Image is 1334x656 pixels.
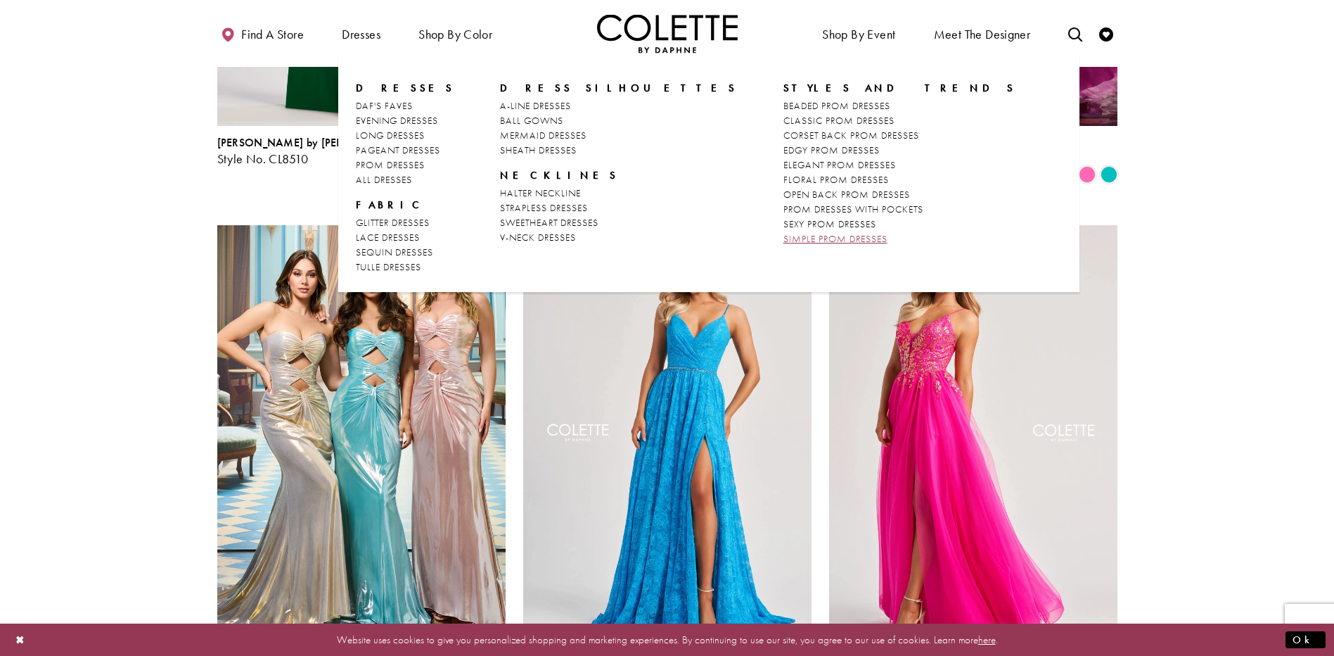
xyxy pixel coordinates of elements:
a: HALTER NECKLINE [500,186,737,201]
a: here [978,632,996,646]
a: SEXY PROM DRESSES [783,217,1016,232]
span: Meet the designer [934,27,1031,42]
a: MERMAID DRESSES [500,128,737,143]
span: BEADED PROM DRESSES [783,99,890,112]
span: OPEN BACK PROM DRESSES [783,188,910,201]
a: OPEN BACK PROM DRESSES [783,187,1016,202]
span: Dresses [356,81,454,95]
div: Colette by Daphne Style No. CL8510 [217,137,408,166]
span: Shop by color [415,14,496,53]
button: Close Dialog [8,627,32,652]
span: ALL DRESSES [356,173,412,186]
span: STYLES AND TRENDS [783,81,1016,95]
a: BALL GOWNS [500,113,737,128]
p: Website uses cookies to give you personalized shopping and marketing experiences. By continuing t... [101,630,1233,649]
a: TULLE DRESSES [356,260,454,275]
span: Shop By Event [819,14,899,53]
a: EDGY PROM DRESSES [783,143,1016,158]
a: A-LINE DRESSES [500,99,737,113]
a: Find a store [217,14,307,53]
span: PROM DRESSES WITH POCKETS [783,203,923,215]
a: GLITTER DRESSES [356,215,454,230]
span: TULLE DRESSES [356,260,421,273]
a: DAF'S FAVES [356,99,454,113]
span: FABRIC [356,198,454,212]
span: CORSET BACK PROM DRESSES [783,129,919,141]
span: NECKLINES [500,168,737,182]
a: BEADED PROM DRESSES [783,99,1016,113]
span: A-LINE DRESSES [500,99,571,112]
a: CORSET BACK PROM DRESSES [783,128,1016,143]
span: V-NECK DRESSES [500,231,576,244]
img: Colette by Daphne [597,14,738,53]
span: PAGEANT DRESSES [356,144,440,156]
a: Visit Colette by Daphne Style No. CL8030 Page [829,225,1117,645]
span: HALTER NECKLINE [500,187,581,199]
a: SHEATH DRESSES [500,143,737,158]
span: Dresses [342,27,380,42]
span: EVENING DRESSES [356,114,438,127]
span: Shop by color [418,27,492,42]
a: EVENING DRESSES [356,113,454,128]
span: SWEETHEART DRESSES [500,216,598,229]
span: Dresses [338,14,384,53]
a: Visit Home Page [597,14,738,53]
a: ELEGANT PROM DRESSES [783,158,1016,172]
span: Style No. CL8510 [217,151,309,167]
i: Jade [1101,166,1117,183]
a: FLORAL PROM DRESSES [783,172,1016,187]
span: Shop By Event [822,27,895,42]
span: DRESS SILHOUETTES [500,81,737,95]
a: SWEETHEART DRESSES [500,215,737,230]
a: STRAPLESS DRESSES [500,201,737,215]
a: V-NECK DRESSES [500,230,737,245]
span: GLITTER DRESSES [356,216,430,229]
a: SIMPLE PROM DRESSES [783,232,1016,246]
span: FABRIC [356,198,426,212]
span: SIMPLE PROM DRESSES [783,232,887,245]
a: PROM DRESSES [356,158,454,172]
span: [PERSON_NAME] by [PERSON_NAME] [217,135,408,150]
span: LONG DRESSES [356,129,425,141]
span: DAF'S FAVES [356,99,413,112]
span: BALL GOWNS [500,114,563,127]
a: Meet the designer [930,14,1034,53]
span: SEXY PROM DRESSES [783,217,876,230]
span: EDGY PROM DRESSES [783,144,880,156]
span: PROM DRESSES [356,158,425,171]
span: Find a store [241,27,304,42]
a: LONG DRESSES [356,128,454,143]
a: Visit Colette by Daphne Style No. CL8545 Page [217,225,506,645]
a: ALL DRESSES [356,172,454,187]
span: SEQUIN DRESSES [356,246,433,258]
a: Toggle search [1065,14,1086,53]
span: LACE DRESSES [356,231,420,244]
a: LACE DRESSES [356,230,454,245]
a: Visit Colette by Daphne Style No. CL8010 Page [523,225,812,645]
span: CLASSIC PROM DRESSES [783,114,894,127]
a: CLASSIC PROM DRESSES [783,113,1016,128]
a: SEQUIN DRESSES [356,245,454,260]
a: PROM DRESSES WITH POCKETS [783,202,1016,217]
span: SHEATH DRESSES [500,144,577,156]
span: NECKLINES [500,168,618,182]
a: PAGEANT DRESSES [356,143,454,158]
a: Check Wishlist [1096,14,1117,53]
span: STRAPLESS DRESSES [500,201,588,214]
span: MERMAID DRESSES [500,129,586,141]
span: ELEGANT PROM DRESSES [783,158,896,171]
span: FLORAL PROM DRESSES [783,173,889,186]
button: Submit Dialog [1285,631,1326,648]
